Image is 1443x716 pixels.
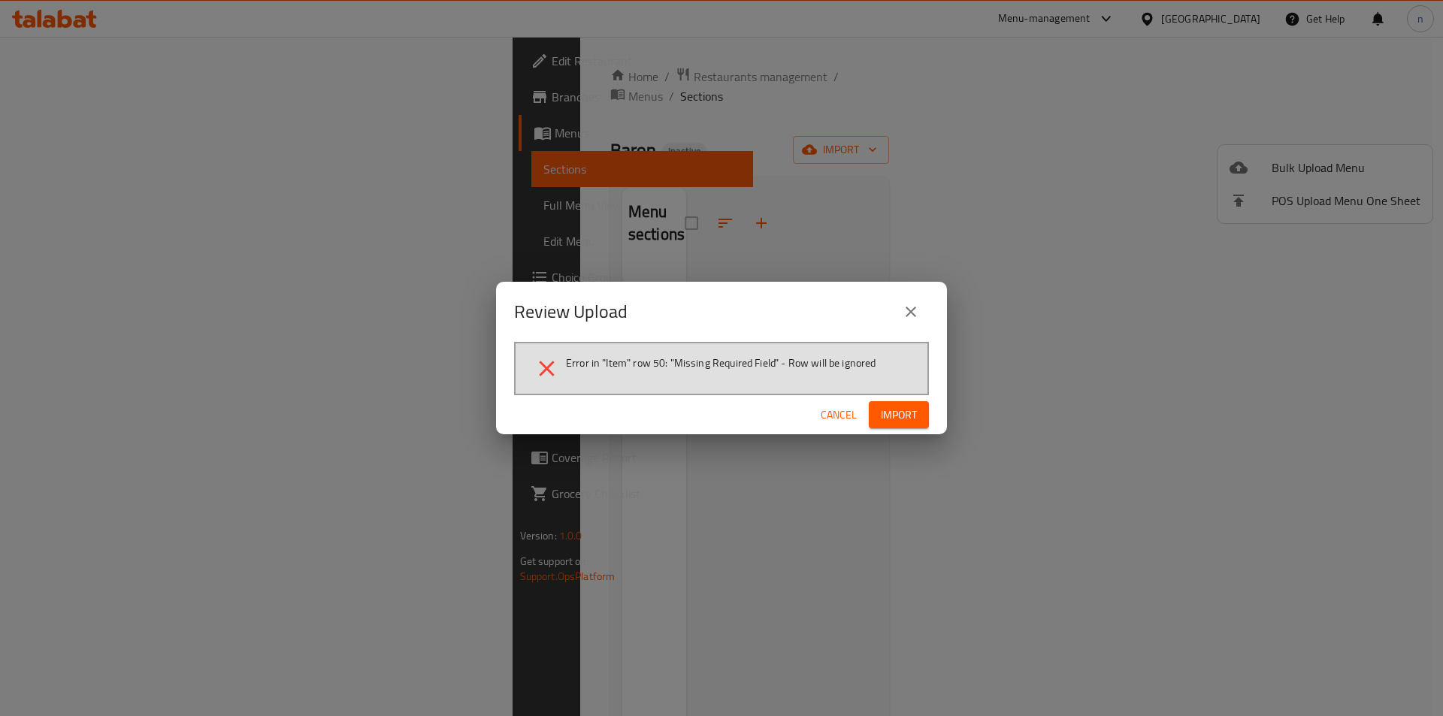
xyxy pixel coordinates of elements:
h2: Review Upload [514,300,628,324]
span: Cancel [821,406,857,424]
span: Error in "Item" row 50: "Missing Required Field" - Row will be ignored [566,355,876,370]
button: close [893,294,929,330]
span: Import [881,406,917,424]
button: Import [869,401,929,429]
button: Cancel [815,401,863,429]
